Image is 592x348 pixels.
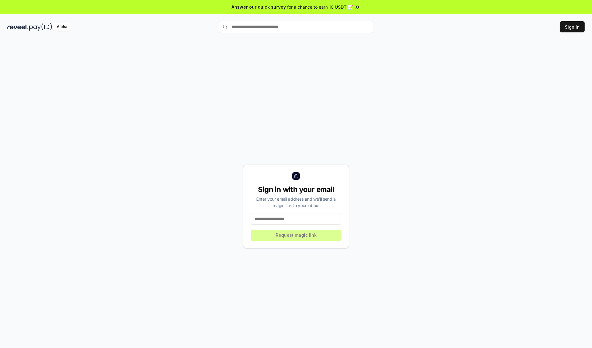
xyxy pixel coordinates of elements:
img: logo_small [292,172,300,180]
span: Answer our quick survey [232,4,286,10]
button: Sign In [560,21,585,32]
div: Alpha [53,23,71,31]
img: reveel_dark [7,23,28,31]
span: for a chance to earn 10 USDT 📝 [287,4,353,10]
div: Sign in with your email [251,185,341,194]
div: Enter your email address and we’ll send a magic link to your inbox. [251,196,341,209]
img: pay_id [29,23,52,31]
